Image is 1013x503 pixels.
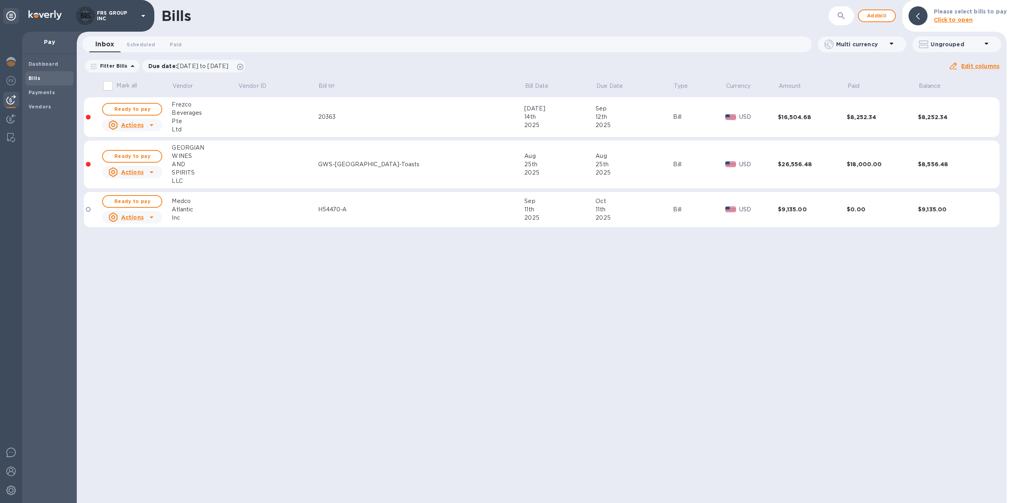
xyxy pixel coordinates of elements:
div: $26,556.48 [778,160,847,168]
p: Currency [726,82,751,90]
div: Due date:[DATE] to [DATE] [142,60,246,72]
div: LLC [172,177,238,185]
img: USD [725,161,736,167]
div: $8,556.48 [918,160,986,168]
div: $8,252.34 [847,113,918,121]
span: Scheduled [127,40,155,49]
div: $16,504.68 [778,113,847,121]
p: Paid [848,82,860,90]
h1: Bills [161,8,191,24]
button: Ready to pay [102,195,162,208]
div: 12th [596,113,673,121]
div: 2025 [596,169,673,177]
div: Pte [172,117,238,125]
div: Aug [596,152,673,160]
p: USD [739,113,778,121]
div: WINES [172,152,238,160]
span: Due Date [596,82,633,90]
p: Amount [779,82,801,90]
p: Vendor [173,82,193,90]
div: GEORGIAN [172,144,238,152]
span: Ready to pay [109,197,155,206]
div: Bill [673,160,725,169]
p: Balance [919,82,941,90]
p: Ungrouped [931,40,982,48]
div: Aug [524,152,596,160]
div: 25th [596,160,673,169]
p: Filter Bills [97,63,128,69]
b: Please select bills to pay [934,8,1007,15]
span: [DATE] to [DATE] [177,63,228,69]
div: Sep [596,104,673,113]
span: Vendor ID [239,82,277,90]
span: Inbox [95,39,114,50]
p: FRS GROUP INC [97,10,137,21]
p: Due Date [596,82,623,90]
span: Ready to pay [109,152,155,161]
b: Payments [28,89,55,95]
u: Actions [121,169,144,175]
b: Dashboard [28,61,59,67]
span: Balance [919,82,951,90]
img: USD [725,207,736,212]
div: Oct [596,197,673,205]
p: Multi currency [836,40,887,48]
div: Bill [673,113,725,121]
button: Ready to pay [102,150,162,163]
span: Add bill [865,11,889,21]
div: $9,135.00 [918,205,986,213]
img: Foreign exchange [6,76,16,85]
div: $18,000.00 [847,160,918,168]
div: $0.00 [847,205,918,213]
div: 2025 [524,214,596,222]
div: 25th [524,160,596,169]
p: USD [739,205,778,214]
div: [DATE] [524,104,596,113]
div: $8,252.34 [918,113,986,121]
p: USD [739,160,778,169]
div: Medco [172,197,238,205]
img: Logo [28,10,62,20]
p: Bill Date [525,82,548,90]
div: Ltd [172,125,238,134]
div: Bill [673,205,725,214]
div: $9,135.00 [778,205,847,213]
b: Bills [28,75,40,81]
span: Amount [779,82,811,90]
div: 2025 [524,121,596,129]
span: Type [674,82,698,90]
div: 20363 [318,113,525,121]
div: Beverages [172,109,238,117]
b: Click to open [934,17,973,23]
u: Actions [121,122,144,128]
div: Atlantic [172,205,238,214]
p: Due date : [148,62,233,70]
div: 2025 [596,214,673,222]
div: AND [172,160,238,169]
div: Sep [524,197,596,205]
button: Ready to pay [102,103,162,116]
u: Actions [121,214,144,220]
span: Bill № [319,82,345,90]
span: Bill Date [525,82,559,90]
u: Edit columns [961,63,1000,69]
p: Pay [28,38,70,46]
div: 2025 [596,121,673,129]
div: Frezco [172,101,238,109]
span: Ready to pay [109,104,155,114]
div: 11th [596,205,673,214]
div: Unpin categories [3,8,19,24]
p: Bill № [319,82,335,90]
div: 14th [524,113,596,121]
span: Vendor [173,82,203,90]
div: 2025 [524,169,596,177]
span: Paid [848,82,870,90]
div: Inc [172,214,238,222]
img: USD [725,114,736,120]
p: Type [674,82,688,90]
div: H54470-A [318,205,525,214]
button: Addbill [858,9,896,22]
p: Mark all [116,82,137,90]
div: GWS-[GEOGRAPHIC_DATA]-Toasts [318,160,525,169]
